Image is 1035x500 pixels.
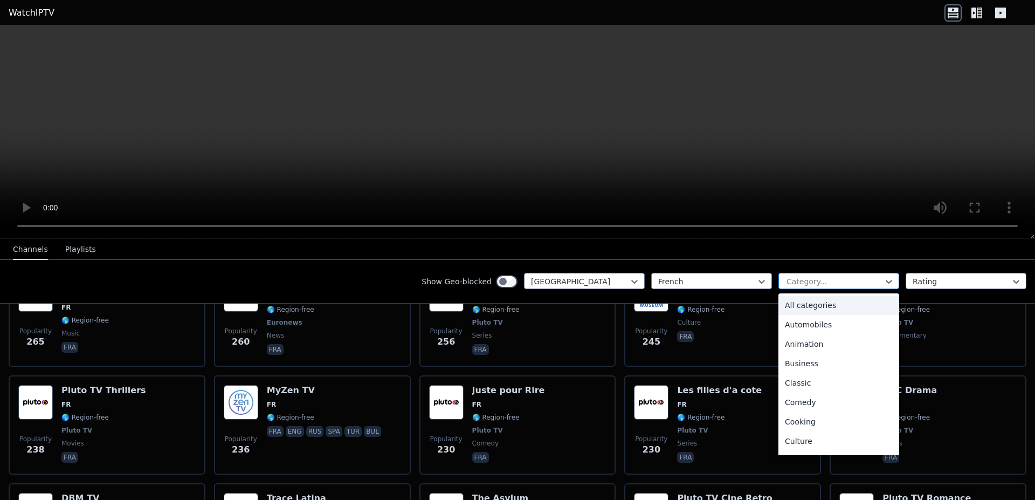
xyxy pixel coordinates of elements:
[635,435,667,443] span: Popularity
[61,426,92,435] span: Pluto TV
[643,335,660,348] span: 245
[677,426,708,435] span: Pluto TV
[677,413,724,422] span: 🌎 Region-free
[677,400,686,409] span: FR
[61,385,146,396] h6: Pluto TV Thrillers
[267,413,314,422] span: 🌎 Region-free
[778,451,899,470] div: Documentary
[472,385,545,396] h6: Juste pour Rire
[437,335,455,348] span: 256
[472,426,503,435] span: Pluto TV
[26,443,44,456] span: 238
[19,327,52,335] span: Popularity
[635,327,667,335] span: Popularity
[677,439,697,448] span: series
[778,334,899,354] div: Animation
[9,6,54,19] a: WatchIPTV
[643,443,660,456] span: 230
[882,331,927,340] span: documentary
[267,385,383,396] h6: MyZen TV
[364,426,381,437] p: bul
[430,327,463,335] span: Popularity
[472,439,499,448] span: comedy
[267,344,284,355] p: fra
[286,426,304,437] p: eng
[778,431,899,451] div: Culture
[19,435,52,443] span: Popularity
[232,335,250,348] span: 260
[778,373,899,393] div: Classic
[778,296,899,315] div: All categories
[344,426,362,437] p: tur
[472,318,503,327] span: Pluto TV
[306,426,324,437] p: rus
[778,393,899,412] div: Comedy
[18,385,53,420] img: Pluto TV Thrillers
[61,439,84,448] span: movies
[634,385,668,420] img: Les filles d'a cote
[224,385,258,420] img: MyZen TV
[13,239,48,260] button: Channels
[232,443,250,456] span: 236
[61,342,78,353] p: fra
[778,412,899,431] div: Cooking
[267,400,276,409] span: FR
[472,331,492,340] span: series
[65,239,96,260] button: Playlists
[472,400,481,409] span: FR
[26,335,44,348] span: 265
[430,435,463,443] span: Popularity
[267,426,284,437] p: fra
[225,435,257,443] span: Popularity
[61,316,109,325] span: 🌎 Region-free
[472,344,489,355] p: fra
[882,385,937,396] h6: BBC Drama
[778,315,899,334] div: Automobiles
[267,331,284,340] span: news
[225,327,257,335] span: Popularity
[677,318,701,327] span: culture
[429,385,464,420] img: Juste pour Rire
[267,318,302,327] span: Euronews
[61,452,78,463] p: fra
[326,426,342,437] p: spa
[472,413,520,422] span: 🌎 Region-free
[677,331,694,342] p: fra
[61,413,109,422] span: 🌎 Region-free
[677,452,694,463] p: fra
[677,305,724,314] span: 🌎 Region-free
[778,354,899,373] div: Business
[882,305,930,314] span: 🌎 Region-free
[882,452,899,463] p: fra
[677,385,762,396] h6: Les filles d'a cote
[882,413,930,422] span: 🌎 Region-free
[422,276,492,287] label: Show Geo-blocked
[437,443,455,456] span: 230
[61,329,80,338] span: music
[472,452,489,463] p: fra
[61,400,71,409] span: FR
[61,303,71,312] span: FR
[472,305,520,314] span: 🌎 Region-free
[267,305,314,314] span: 🌎 Region-free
